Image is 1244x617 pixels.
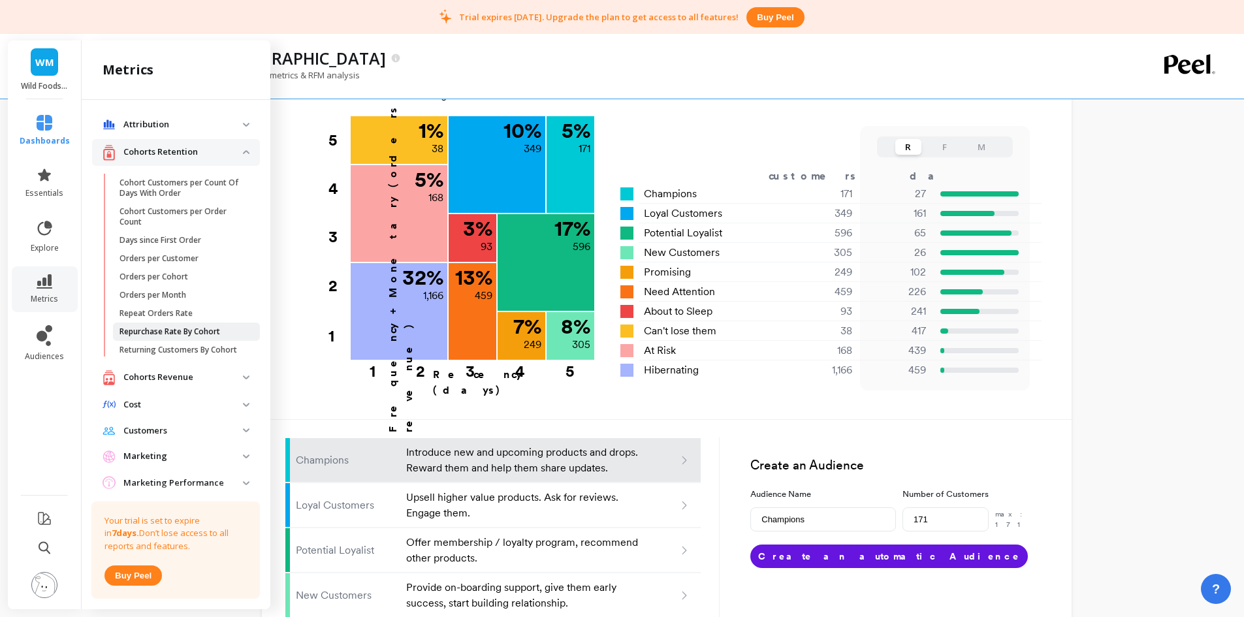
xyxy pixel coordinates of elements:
[296,498,398,513] p: Loyal Customers
[869,343,926,358] p: 439
[120,290,186,300] p: Orders per Month
[495,361,545,374] div: 4
[869,284,926,300] p: 226
[25,351,64,362] span: audiences
[243,375,249,379] img: down caret icon
[774,362,868,378] div: 1,166
[103,476,116,490] img: navigation item icon
[644,284,715,300] span: Need Attention
[31,294,58,304] span: metrics
[644,304,712,319] span: About to Sleep
[750,456,1047,475] h3: Create an Audience
[104,565,162,586] button: Buy peel
[419,120,443,141] p: 1 %
[445,361,495,374] div: 3
[644,323,716,339] span: Can't lose them
[103,61,153,79] h2: metrics
[869,362,926,378] p: 459
[572,337,590,353] p: 305
[31,243,59,253] span: explore
[774,186,868,202] div: 171
[428,190,443,206] p: 168
[513,316,541,337] p: 7 %
[644,264,691,280] span: Promising
[243,123,249,127] img: down caret icon
[103,119,116,130] img: navigation item icon
[902,507,989,531] input: e.g. 500
[296,452,398,468] p: Champions
[243,454,249,458] img: down caret icon
[120,326,220,337] p: Repurchase Rate By Cohort
[433,367,594,398] p: Recency (days)
[432,141,443,157] p: 38
[968,139,995,155] button: M
[296,543,398,558] p: Potential Loyalist
[402,267,443,288] p: 32 %
[296,588,398,603] p: New Customers
[644,245,720,261] span: New Customers
[746,7,804,27] button: Buy peel
[545,361,594,374] div: 5
[869,304,926,319] p: 241
[103,370,116,386] img: navigation item icon
[774,304,868,319] div: 93
[385,46,417,432] p: Frequency + Monetary (orders + revenue)
[120,272,188,282] p: Orders per Cohort
[123,477,243,490] p: Marketing Performance
[328,213,349,261] div: 3
[869,323,926,339] p: 417
[774,343,868,358] div: 168
[774,206,868,221] div: 349
[123,450,243,463] p: Marketing
[120,308,193,319] p: Repeat Orders Rate
[524,141,541,157] p: 349
[123,146,243,159] p: Cohorts Retention
[869,264,926,280] p: 102
[103,450,116,463] img: navigation item icon
[35,55,54,70] span: WM
[25,188,63,198] span: essentials
[123,118,243,131] p: Attribution
[406,445,641,476] p: Introduce new and upcoming products and drops. Reward them and help them share updates.
[774,323,868,339] div: 38
[554,218,590,239] p: 17 %
[774,245,868,261] div: 305
[644,186,697,202] span: Champions
[406,535,641,566] p: Offer membership / loyalty program, recommend other products.
[103,400,116,409] img: navigation item icon
[774,264,868,280] div: 249
[774,225,868,241] div: 596
[902,488,1047,501] label: Number of Customers
[328,262,349,310] div: 2
[120,235,201,245] p: Days since First Order
[103,426,116,435] img: navigation item icon
[579,141,590,157] p: 171
[995,509,1047,530] p: max: 171
[644,225,722,241] span: Potential Loyalist
[243,150,249,154] img: down caret icon
[769,168,874,184] div: customers
[503,120,541,141] p: 10 %
[21,81,69,91] p: Wild Foods Mexico
[123,371,243,384] p: Cohorts Revenue
[459,11,739,23] p: Trial expires [DATE]. Upgrade the plan to get access to all features!
[396,361,445,374] div: 2
[573,239,590,255] p: 596
[423,288,443,304] p: 1,166
[562,120,590,141] p: 5 %
[869,225,926,241] p: 65
[932,139,958,155] button: F
[120,178,244,198] p: Cohort Customers per Count Of Days With Order
[112,527,139,539] strong: 7 days.
[406,580,641,611] p: Provide on-boarding support, give them early success, start building relationship.
[104,514,247,553] p: Your trial is set to expire in Don’t lose access to all reports and features.
[243,481,249,485] img: down caret icon
[1201,574,1231,604] button: ?
[910,168,963,184] div: days
[644,206,722,221] span: Loyal Customers
[524,337,541,353] p: 249
[644,362,699,378] span: Hibernating
[869,186,926,202] p: 27
[123,398,243,411] p: Cost
[120,345,237,355] p: Returning Customers By Cohort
